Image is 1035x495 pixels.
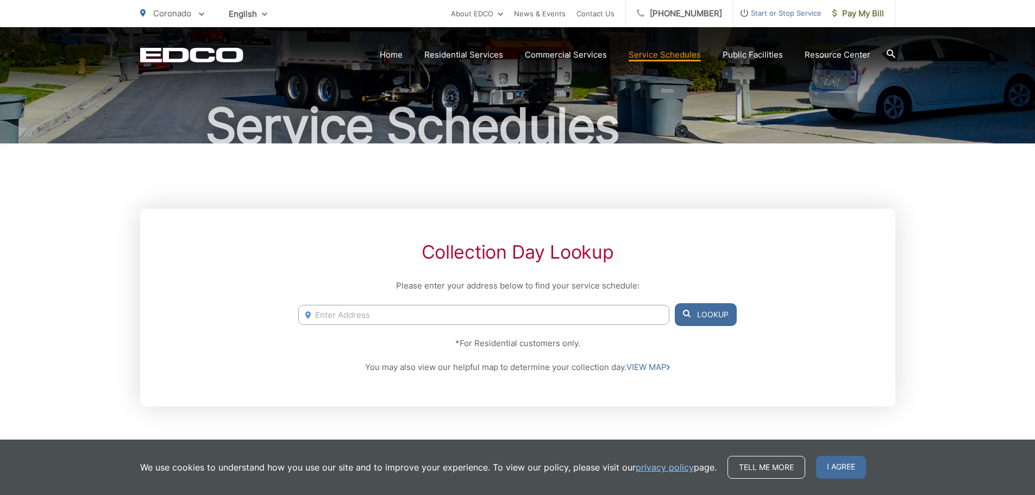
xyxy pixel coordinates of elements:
[424,48,503,61] a: Residential Services
[205,439,830,461] h2: San Diego County Customers
[298,337,736,350] p: *For Residential customers only.
[816,456,866,479] span: I agree
[629,48,701,61] a: Service Schedules
[626,361,670,374] a: VIEW MAP
[723,48,783,61] a: Public Facilities
[140,99,895,153] h1: Service Schedules
[514,7,566,20] a: News & Events
[140,461,717,474] p: We use cookies to understand how you use our site and to improve your experience. To view our pol...
[298,241,736,263] h2: Collection Day Lookup
[140,47,243,62] a: EDCD logo. Return to the homepage.
[298,305,669,325] input: Enter Address
[380,48,403,61] a: Home
[221,4,275,23] span: English
[153,8,191,18] span: Coronado
[451,7,503,20] a: About EDCO
[576,7,614,20] a: Contact Us
[675,303,737,326] button: Lookup
[298,279,736,292] p: Please enter your address below to find your service schedule:
[525,48,607,61] a: Commercial Services
[636,461,694,474] a: privacy policy
[298,361,736,374] p: You may also view our helpful map to determine your collection day.
[832,7,884,20] span: Pay My Bill
[727,456,805,479] a: Tell me more
[805,48,870,61] a: Resource Center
